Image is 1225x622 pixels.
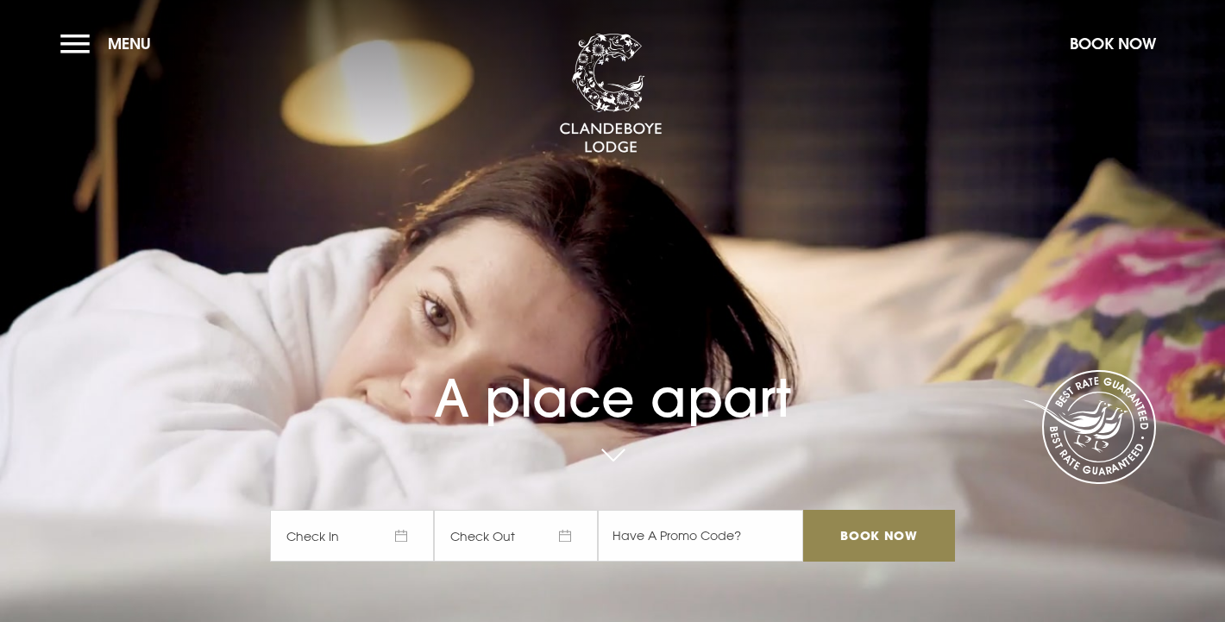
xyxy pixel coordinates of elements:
[270,510,434,562] span: Check In
[434,510,598,562] span: Check Out
[803,510,955,562] input: Book Now
[270,330,955,429] h1: A place apart
[559,34,663,154] img: Clandeboye Lodge
[1061,25,1165,62] button: Book Now
[60,25,160,62] button: Menu
[598,510,803,562] input: Have A Promo Code?
[108,34,151,53] span: Menu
